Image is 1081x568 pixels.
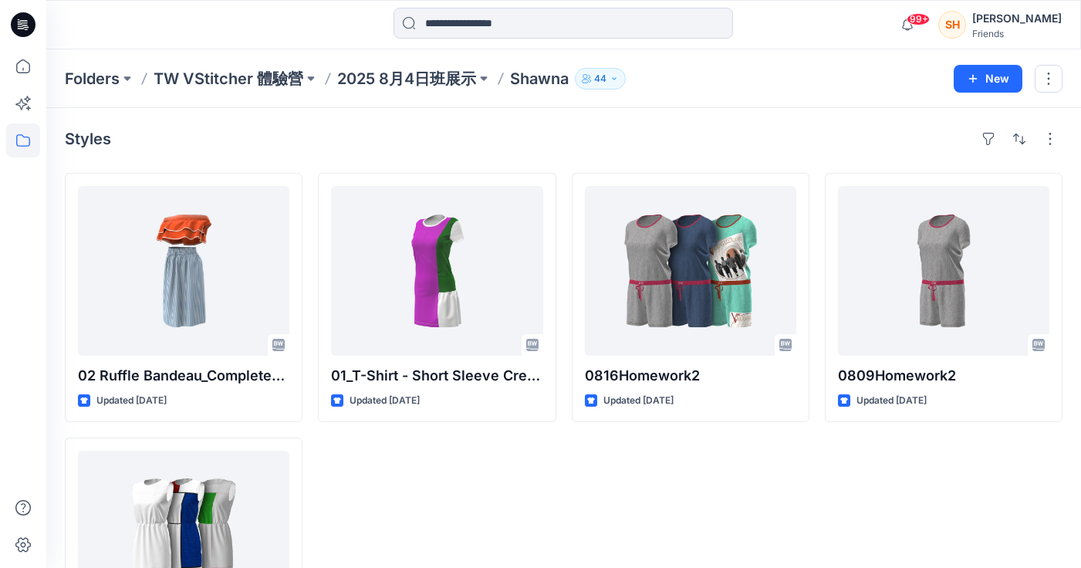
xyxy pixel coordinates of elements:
p: 44 [594,70,606,87]
a: TW VStitcher 體驗營 [154,68,303,90]
button: New [954,65,1022,93]
button: 44 [575,68,626,90]
span: 99+ [907,13,930,25]
a: 02 Ruffle Bandeau_Completed_HW [78,186,289,356]
div: SH [938,11,966,39]
p: 0816Homework2 [585,365,796,387]
div: Friends [972,28,1062,39]
a: 0809Homework2 [838,186,1049,356]
div: [PERSON_NAME] [972,9,1062,28]
a: 0816Homework2 [585,186,796,356]
p: Shawna [510,68,569,90]
p: Updated [DATE] [96,393,167,409]
a: 01_T-Shirt - Short Sleeve Crew Neck_0817pm homework [331,186,542,356]
p: 02 Ruffle Bandeau_Completed_HW [78,365,289,387]
p: Updated [DATE] [603,393,674,409]
p: 0809Homework2 [838,365,1049,387]
h4: Styles [65,130,111,148]
p: 01_T-Shirt - Short Sleeve Crew Neck_0817pm homework [331,365,542,387]
p: Updated [DATE] [350,393,420,409]
p: Updated [DATE] [856,393,927,409]
a: Folders [65,68,120,90]
a: 2025 8月4日班展示 [337,68,476,90]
